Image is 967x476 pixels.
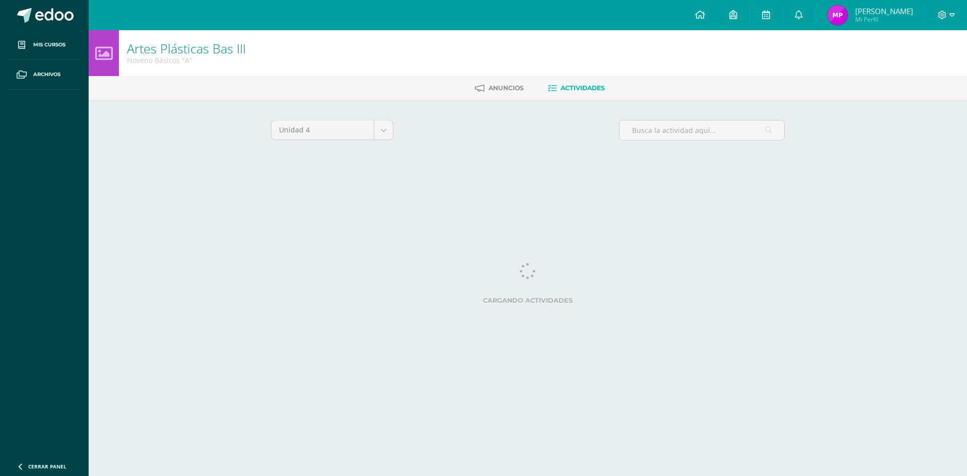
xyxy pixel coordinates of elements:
[8,30,81,60] a: Mis cursos
[271,297,785,304] label: Cargando actividades
[8,60,81,90] a: Archivos
[827,5,848,25] img: 01a78949391f59fc7837a8c26efe6b20.png
[127,55,246,65] div: Noveno Básicos 'A'
[475,80,524,96] a: Anuncios
[33,71,60,79] span: Archivos
[127,41,246,55] h1: Artes Plásticas Bas III
[127,40,246,57] a: Artes Plásticas Bas III
[33,41,65,49] span: Mis cursos
[28,463,66,470] span: Cerrar panel
[271,120,393,140] a: Unidad 4
[489,84,524,92] span: Anuncios
[855,6,913,16] span: [PERSON_NAME]
[548,80,605,96] a: Actividades
[561,84,605,92] span: Actividades
[855,15,913,24] span: Mi Perfil
[279,120,366,140] span: Unidad 4
[619,120,784,140] input: Busca la actividad aquí...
